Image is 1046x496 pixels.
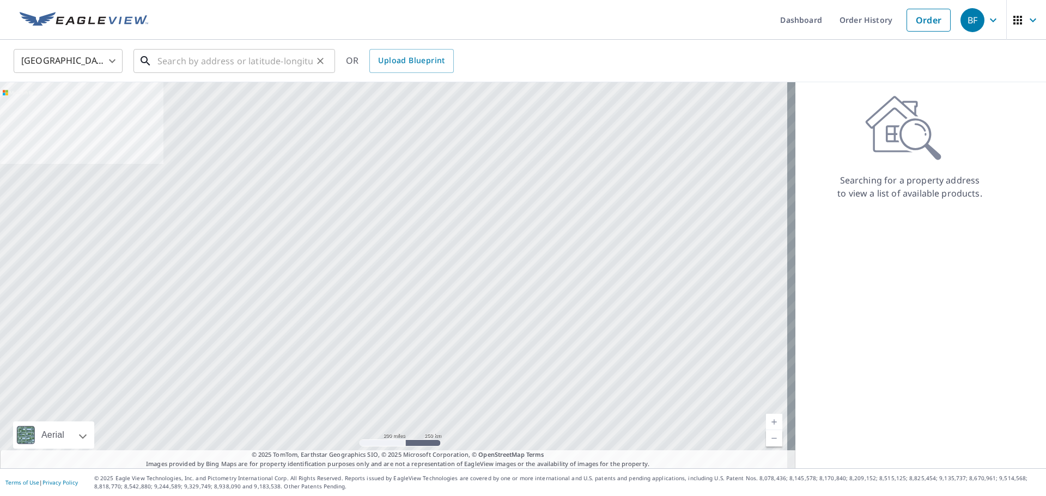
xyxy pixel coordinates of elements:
div: Aerial [13,421,94,449]
p: © 2025 Eagle View Technologies, Inc. and Pictometry International Corp. All Rights Reserved. Repo... [94,474,1041,491]
a: Privacy Policy [42,479,78,486]
a: Current Level 5, Zoom Out [766,430,782,446]
a: Upload Blueprint [369,49,453,73]
div: [GEOGRAPHIC_DATA] [14,46,123,76]
span: © 2025 TomTom, Earthstar Geographics SIO, © 2025 Microsoft Corporation, © [252,450,544,460]
div: BF [960,8,984,32]
a: OpenStreetMap [478,450,524,458]
a: Current Level 5, Zoom In [766,414,782,430]
div: OR [346,49,454,73]
a: Terms [526,450,544,458]
p: Searching for a property address to view a list of available products. [837,174,983,200]
a: Terms of Use [5,479,39,486]
p: | [5,479,78,486]
input: Search by address or latitude-longitude [157,46,313,76]
img: EV Logo [20,12,148,28]
div: Aerial [38,421,68,449]
span: Upload Blueprint [378,54,445,68]
button: Clear [313,53,328,69]
a: Order [907,9,951,32]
